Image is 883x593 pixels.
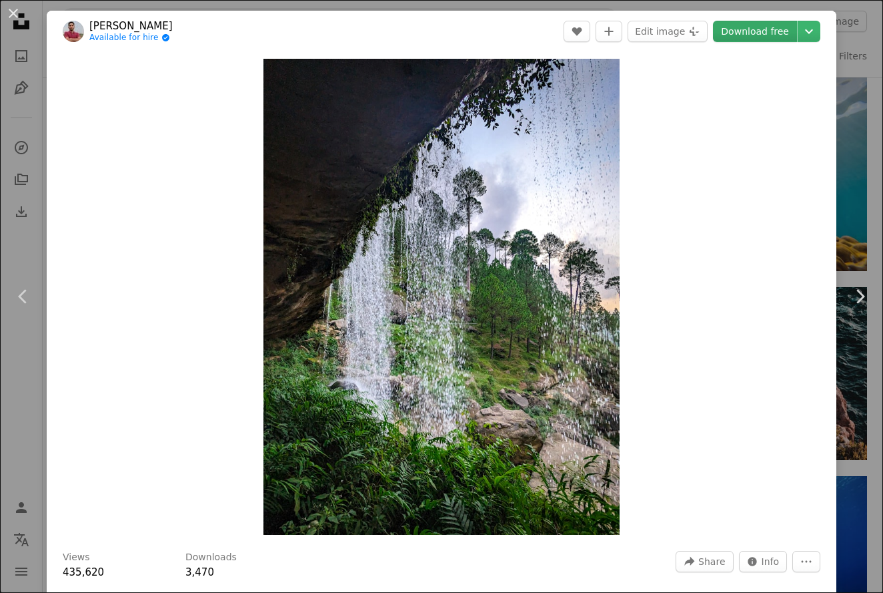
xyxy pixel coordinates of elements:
[63,21,84,42] img: Go to MUHAMMAD KAMRAN KHAN's profile
[739,551,788,572] button: Stats about this image
[628,21,708,42] button: Edit image
[596,21,622,42] button: Add to Collection
[89,19,173,33] a: [PERSON_NAME]
[792,551,820,572] button: More Actions
[698,552,725,572] span: Share
[676,551,733,572] button: Share this image
[89,33,173,43] a: Available for hire
[798,21,820,42] button: Choose download size
[185,566,214,578] span: 3,470
[63,566,104,578] span: 435,620
[263,59,620,535] button: Zoom in on this image
[762,552,780,572] span: Info
[564,21,590,42] button: Like
[185,551,237,564] h3: Downloads
[836,232,883,361] a: Next
[713,21,797,42] a: Download free
[63,551,90,564] h3: Views
[263,59,620,535] img: A view of a waterfall from inside a cave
